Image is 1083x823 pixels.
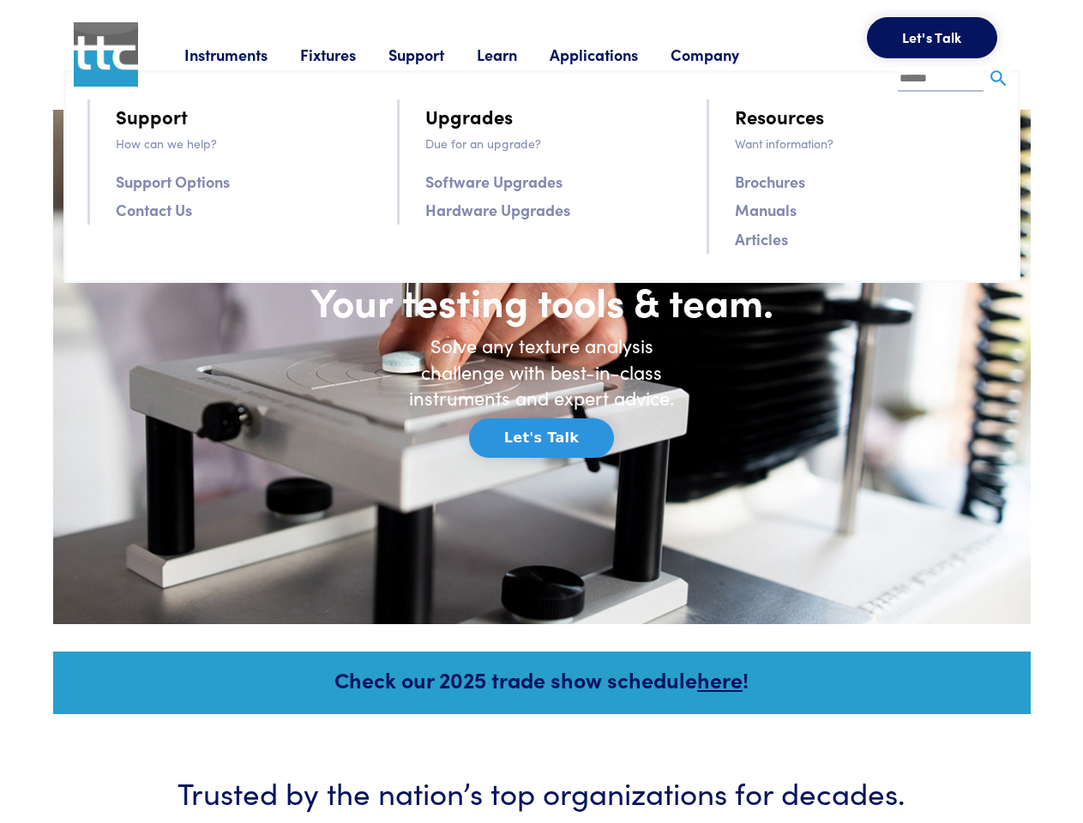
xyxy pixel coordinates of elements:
a: Articles [735,226,788,251]
a: Learn [477,44,550,65]
a: here [697,664,743,694]
h5: Check our 2025 trade show schedule ! [76,664,1008,694]
a: Hardware Upgrades [425,197,570,222]
a: Fixtures [300,44,388,65]
a: Support [116,101,188,131]
a: Resources [735,101,824,131]
a: Applications [550,44,671,65]
p: Due for an upgrade? [425,134,686,153]
a: Upgrades [425,101,513,131]
h3: Trusted by the nation’s top organizations for decades. [105,771,979,813]
button: Let's Talk [469,418,614,458]
a: Brochures [735,169,805,194]
a: Instruments [184,44,300,65]
p: Want information? [735,134,996,153]
p: How can we help? [116,134,376,153]
a: Company [671,44,772,65]
a: Contact Us [116,197,192,222]
a: Manuals [735,197,797,222]
h1: Your testing tools & team. [250,276,833,326]
a: Support [388,44,477,65]
img: ttc_logo_1x1_v1.0.png [74,22,138,87]
h6: Solve any texture analysis challenge with best-in-class instruments and expert advice. [396,333,688,411]
a: Support Options [116,169,230,194]
a: Software Upgrades [425,169,563,194]
button: Let's Talk [867,17,997,58]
